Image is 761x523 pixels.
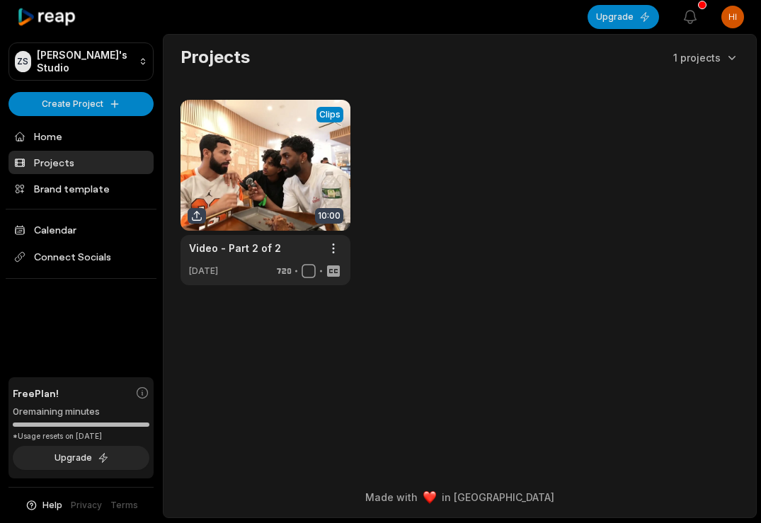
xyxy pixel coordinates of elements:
a: Home [8,125,154,148]
span: Free Plan! [13,386,59,401]
a: Brand template [8,177,154,200]
img: heart emoji [423,491,436,504]
span: Help [42,499,62,512]
a: Privacy [71,499,102,512]
button: Create Project [8,92,154,116]
a: Terms [110,499,138,512]
div: Made with in [GEOGRAPHIC_DATA] [176,490,743,505]
div: ZS [15,51,31,72]
button: Upgrade [13,446,149,470]
button: 1 projects [673,50,739,65]
p: [PERSON_NAME]'s Studio [37,49,133,74]
span: Connect Socials [8,244,154,270]
div: *Usage resets on [DATE] [13,431,149,442]
h2: Projects [181,46,250,69]
a: Projects [8,151,154,174]
div: 0 remaining minutes [13,405,149,419]
button: Upgrade [588,5,659,29]
a: Video - Part 2 of 2 [189,241,281,255]
button: Help [25,499,62,512]
a: Calendar [8,218,154,241]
